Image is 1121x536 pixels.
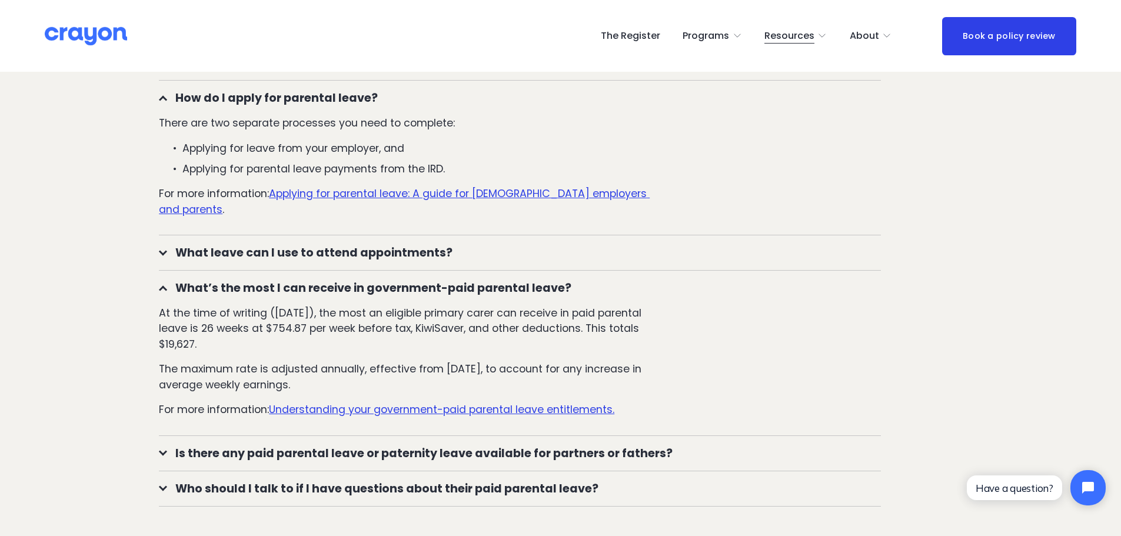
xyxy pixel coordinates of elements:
p: For more information: . [159,186,664,217]
span: How do I apply for parental leave? [167,89,881,106]
button: What leave can I use to attend appointments? [159,235,881,270]
p: For more information: [159,402,664,417]
a: folder dropdown [683,26,742,45]
a: folder dropdown [764,26,827,45]
p: There are two separate processes you need to complete: [159,115,664,131]
p: The maximum rate is adjusted annually, effective from [DATE], to account for any increase in aver... [159,361,664,392]
span: Is there any paid parental leave or paternity leave available for partners or fathers? [167,445,881,462]
span: About [850,28,879,45]
a: Book a policy review [942,17,1076,55]
a: folder dropdown [850,26,892,45]
a: Understanding your government-paid parental leave entitlements. [269,402,614,417]
p: Applying for parental leave payments from the IRD. [182,161,664,177]
span: Programs [683,28,729,45]
p: At the time of writing ([DATE]), the most an eligible primary carer can receive in paid parental ... [159,305,664,352]
span: Who should I talk to if I have questions about their paid parental leave? [167,480,881,497]
button: How do I apply for parental leave? [159,81,881,115]
span: What’s the most I can receive in government-paid parental leave? [167,279,881,297]
button: What’s the most I can receive in government-paid parental leave? [159,271,881,305]
div: How do I apply for parental leave? [159,115,881,235]
a: Applying for parental leave: A guide for [DEMOGRAPHIC_DATA] employers and parents [159,187,650,216]
button: Is there any paid parental leave or paternity leave available for partners or fathers? [159,436,881,471]
img: Crayon [45,26,127,46]
a: The Register [601,26,660,45]
span: What leave can I use to attend appointments? [167,244,881,261]
div: What’s the most I can receive in government-paid parental leave? [159,305,881,435]
button: Who should I talk to if I have questions about their paid parental leave? [159,471,881,506]
span: Resources [764,28,814,45]
iframe: Tidio Chat [957,460,1116,515]
p: Applying for leave from your employer, and [182,141,664,156]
